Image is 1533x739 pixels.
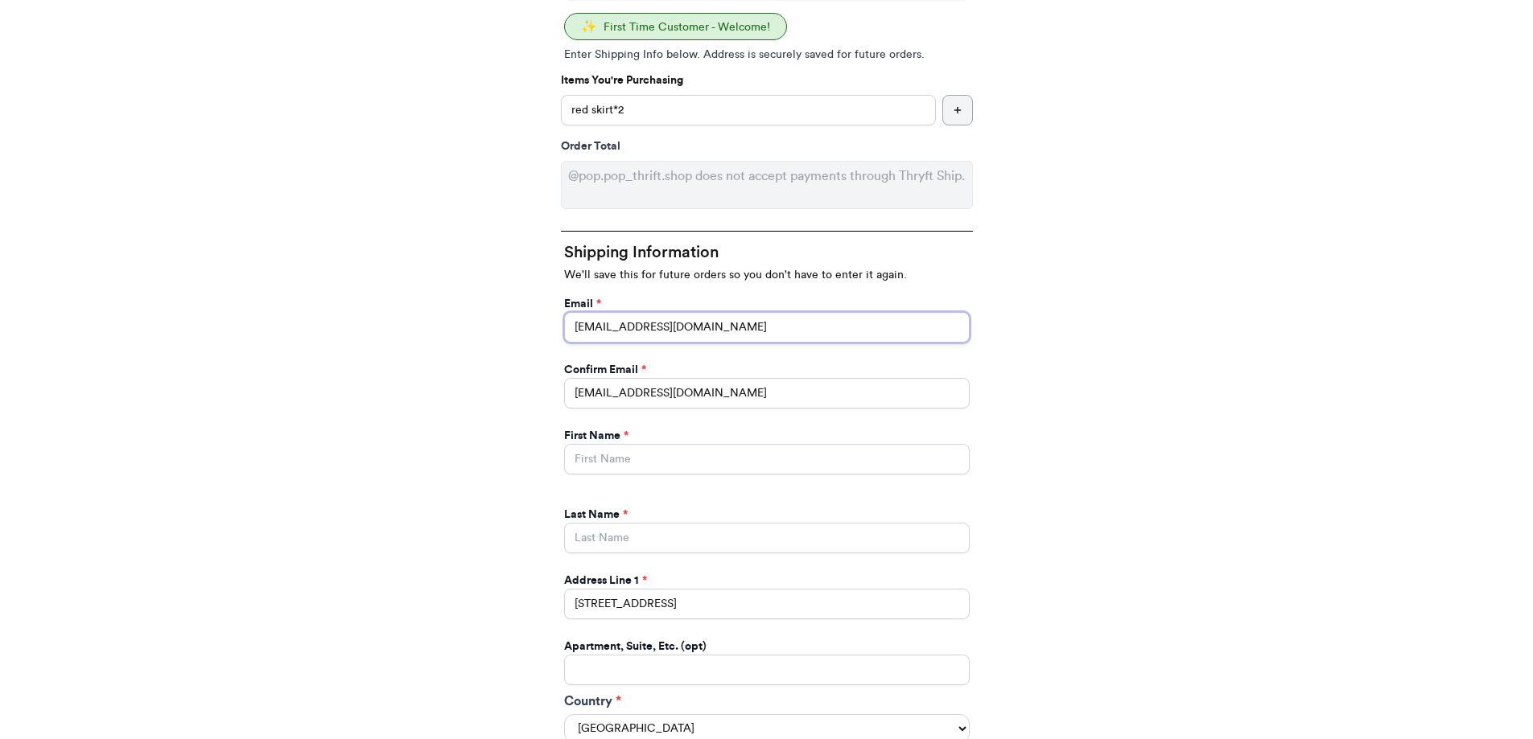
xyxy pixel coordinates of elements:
p: Enter Shipping Info below. Address is securely saved for future orders. [564,47,970,63]
input: ex.funky hat [561,95,936,125]
span: First Time Customer - Welcome! [604,22,770,33]
h2: Shipping Information [564,241,970,264]
input: Email [564,312,970,343]
p: Items You're Purchasing [561,72,973,88]
input: Confirm Email [564,378,970,409]
label: Country [564,692,970,711]
label: First Name [564,428,628,444]
label: Email [564,296,601,312]
div: Order Total [561,138,973,154]
label: Confirm Email [564,362,646,378]
input: Last Name [564,523,970,553]
label: Apartment, Suite, Etc. (opt) [564,638,707,655]
span: ✨ [581,20,597,33]
label: Last Name [564,507,628,523]
p: We'll save this for future orders so you don't have to enter it again. [564,267,970,283]
input: First Name [564,444,970,474]
label: Address Line 1 [564,573,647,589]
